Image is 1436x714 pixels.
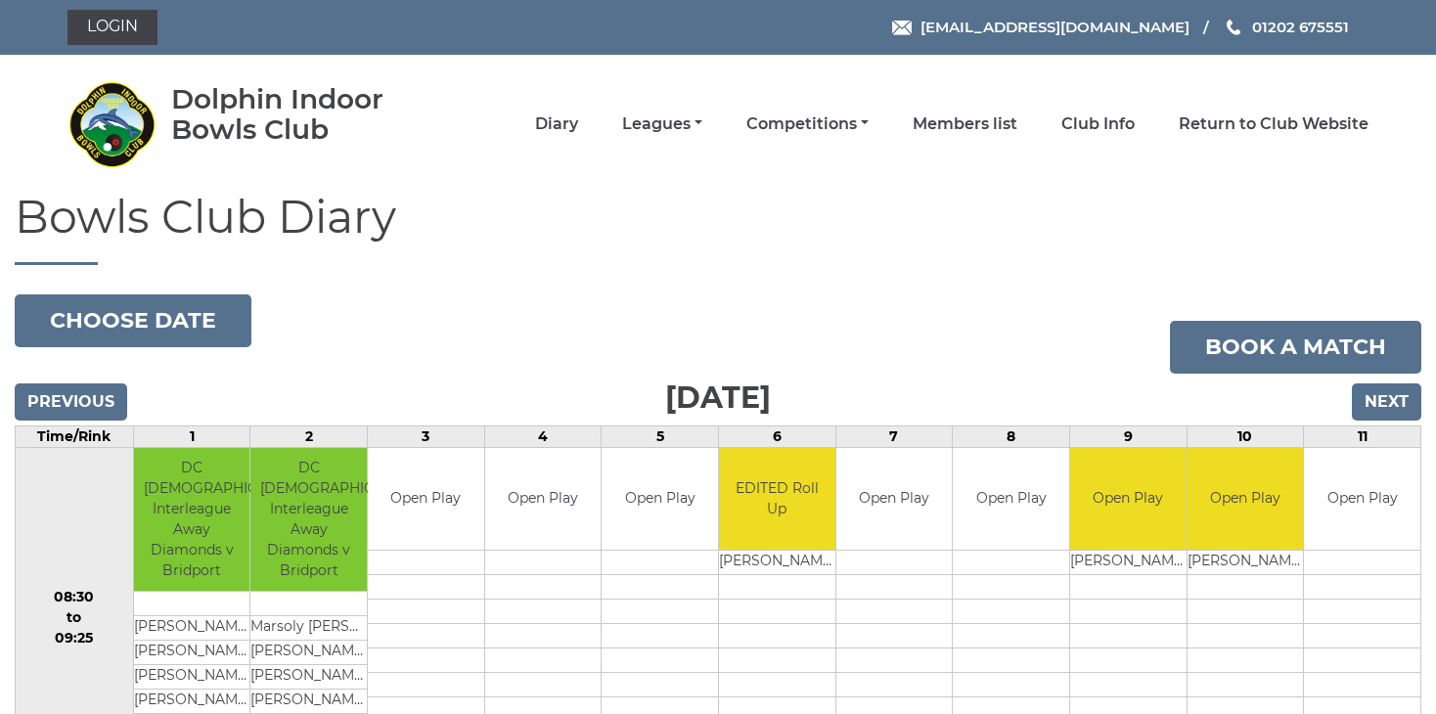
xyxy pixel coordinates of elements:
[1227,20,1240,35] img: Phone us
[250,664,367,689] td: [PERSON_NAME]
[892,21,912,35] img: Email
[602,448,718,551] td: Open Play
[1188,448,1304,551] td: Open Play
[15,294,251,347] button: Choose date
[1070,551,1187,575] td: [PERSON_NAME]
[134,615,250,640] td: [PERSON_NAME]
[953,448,1069,551] td: Open Play
[250,640,367,664] td: [PERSON_NAME]
[484,425,602,447] td: 4
[1179,113,1369,135] a: Return to Club Website
[719,448,835,551] td: EDITED Roll Up
[250,615,367,640] td: Marsoly [PERSON_NAME]
[67,10,157,45] a: Login
[953,425,1070,447] td: 8
[1224,16,1349,38] a: Phone us 01202 675551
[171,84,440,145] div: Dolphin Indoor Bowls Club
[368,448,484,551] td: Open Play
[1187,425,1304,447] td: 10
[1069,425,1187,447] td: 9
[16,425,134,447] td: Time/Rink
[719,551,835,575] td: [PERSON_NAME]
[746,113,869,135] a: Competitions
[1061,113,1135,135] a: Club Info
[134,640,250,664] td: [PERSON_NAME]
[133,425,250,447] td: 1
[485,448,602,551] td: Open Play
[134,689,250,713] td: [PERSON_NAME]
[1304,448,1420,551] td: Open Play
[1170,321,1421,374] a: Book a match
[622,113,702,135] a: Leagues
[134,664,250,689] td: [PERSON_NAME]
[1352,383,1421,421] input: Next
[15,193,1421,265] h1: Bowls Club Diary
[535,113,578,135] a: Diary
[920,18,1189,36] span: [EMAIL_ADDRESS][DOMAIN_NAME]
[1252,18,1349,36] span: 01202 675551
[836,448,953,551] td: Open Play
[835,425,953,447] td: 7
[15,383,127,421] input: Previous
[1188,551,1304,575] td: [PERSON_NAME]
[368,425,485,447] td: 3
[134,448,250,592] td: DC [DEMOGRAPHIC_DATA] Interleague Away Diamonds v Bridport
[719,425,836,447] td: 6
[250,425,368,447] td: 2
[1304,425,1421,447] td: 11
[67,80,156,168] img: Dolphin Indoor Bowls Club
[1070,448,1187,551] td: Open Play
[250,689,367,713] td: [PERSON_NAME]
[250,448,367,592] td: DC [DEMOGRAPHIC_DATA] Interleague Away Diamonds v Bridport
[892,16,1189,38] a: Email [EMAIL_ADDRESS][DOMAIN_NAME]
[913,113,1017,135] a: Members list
[602,425,719,447] td: 5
